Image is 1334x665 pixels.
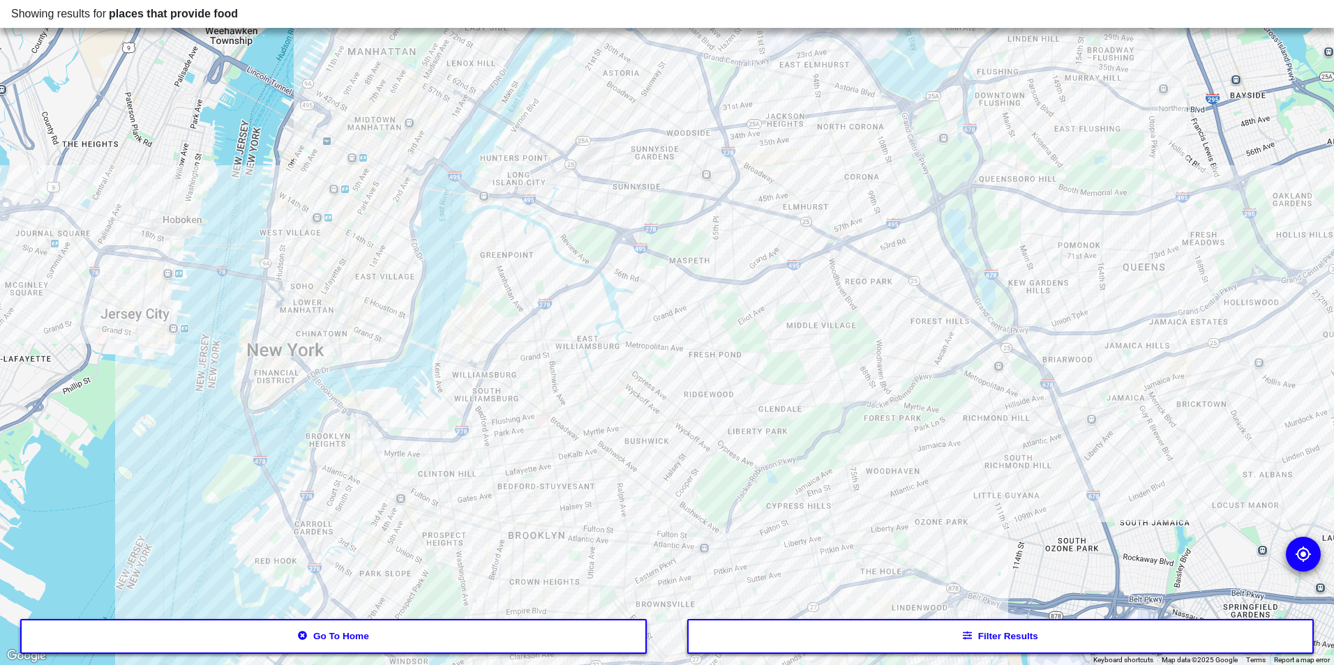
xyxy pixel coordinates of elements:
[3,647,50,665] a: Open this area in Google Maps (opens a new window)
[1246,656,1266,664] a: Terms (opens in new tab)
[687,619,1314,654] button: Filter results
[1295,546,1312,563] img: go to my location
[1274,656,1330,664] a: Report a map error
[3,647,50,665] img: Google
[11,6,1323,22] div: Showing results for
[109,8,238,20] span: places that provide food
[1162,656,1238,664] span: Map data ©2025 Google
[1093,655,1153,665] button: Keyboard shortcuts
[20,619,647,654] button: Go to home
